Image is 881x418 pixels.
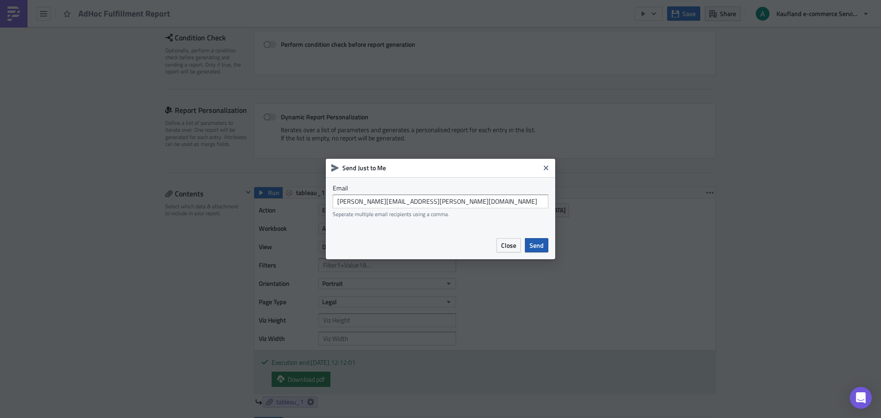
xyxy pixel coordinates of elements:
button: Close [496,238,521,252]
div: Open Intercom Messenger [850,387,872,409]
label: Email [333,184,548,192]
img: tableau_2 [4,4,39,11]
button: Send [525,238,548,252]
body: Rich Text Area. Press ALT-0 for help. [4,4,438,11]
span: Close [501,240,516,250]
div: Seperate multiple email recipients using a comma. [333,211,548,217]
span: Send [530,240,544,250]
button: Close [539,161,553,175]
h6: Send Just to Me [342,164,540,172]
